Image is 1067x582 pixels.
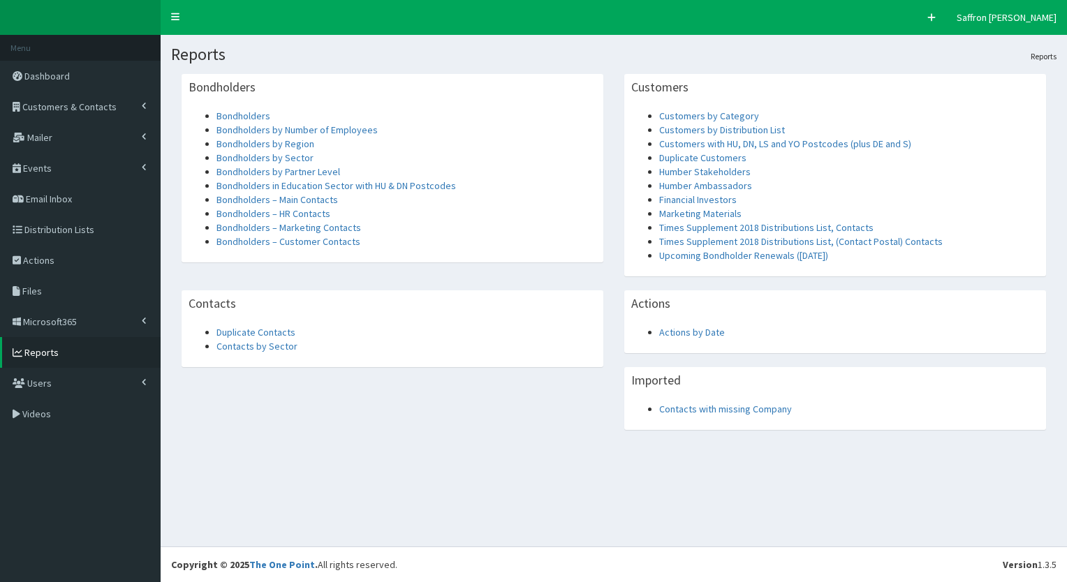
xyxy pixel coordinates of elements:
[659,207,742,220] a: Marketing Materials
[631,297,670,310] h3: Actions
[216,110,270,122] a: Bondholders
[659,124,785,136] a: Customers by Distribution List
[23,162,52,174] span: Events
[249,558,315,571] a: The One Point
[23,254,54,267] span: Actions
[24,223,94,236] span: Distribution Lists
[1031,50,1057,62] li: Reports
[216,207,330,220] a: Bondholders – HR Contacts
[27,377,52,389] span: Users
[659,326,725,338] a: Actions by Date
[23,315,77,328] span: Microsoft365
[26,193,72,205] span: Email Inbox
[659,137,911,150] a: Customers with HU, DN, LS and YO Postcodes (plus DE and S)
[216,137,314,150] a: Bondholders by Region
[27,131,52,144] span: Mailer
[216,165,340,178] a: Bondholders by Partner Level
[216,124,378,136] a: Bondholders by Number of Employees
[659,403,792,415] a: Contacts with missing Company
[216,179,456,192] a: Bondholders in Education Sector with HU & DN Postcodes
[659,193,737,206] a: Financial Investors
[957,11,1057,24] span: Saffron [PERSON_NAME]
[171,558,318,571] strong: Copyright © 2025 .
[189,297,236,310] h3: Contacts
[659,165,751,178] a: Humber Stakeholders
[659,151,746,164] a: Duplicate Customers
[24,346,59,359] span: Reports
[161,546,1067,582] footer: All rights reserved.
[22,408,51,420] span: Videos
[659,249,828,262] a: Upcoming Bondholder Renewals ([DATE])
[631,81,689,94] h3: Customers
[22,100,117,113] span: Customers & Contacts
[216,193,338,206] a: Bondholders – Main Contacts
[659,110,759,122] a: Customers by Category
[216,340,297,352] a: Contacts by Sector
[216,221,361,234] a: Bondholders – Marketing Contacts
[22,285,42,297] span: Files
[216,151,314,164] a: Bondholders by Sector
[216,235,360,248] a: Bondholders – Customer Contacts
[24,70,70,82] span: Dashboard
[631,374,681,387] h3: Imported
[216,326,295,338] a: Duplicate Contacts
[1003,558,1038,571] b: Version
[659,179,752,192] a: Humber Ambassadors
[189,81,256,94] h3: Bondholders
[659,235,943,248] a: Times Supplement 2018 Distributions List, (Contact Postal) Contacts
[171,45,1057,64] h1: Reports
[659,221,874,234] a: Times Supplement 2018 Distributions List, Contacts
[1003,558,1057,572] div: 1.3.5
